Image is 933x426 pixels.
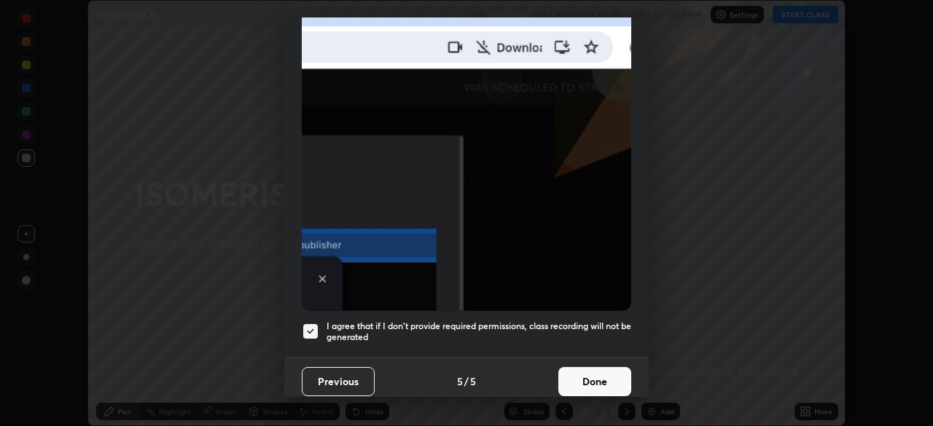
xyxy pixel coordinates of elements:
[558,367,631,396] button: Done
[302,367,375,396] button: Previous
[457,374,463,389] h4: 5
[464,374,469,389] h4: /
[327,320,631,343] h5: I agree that if I don't provide required permissions, class recording will not be generated
[470,374,476,389] h4: 5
